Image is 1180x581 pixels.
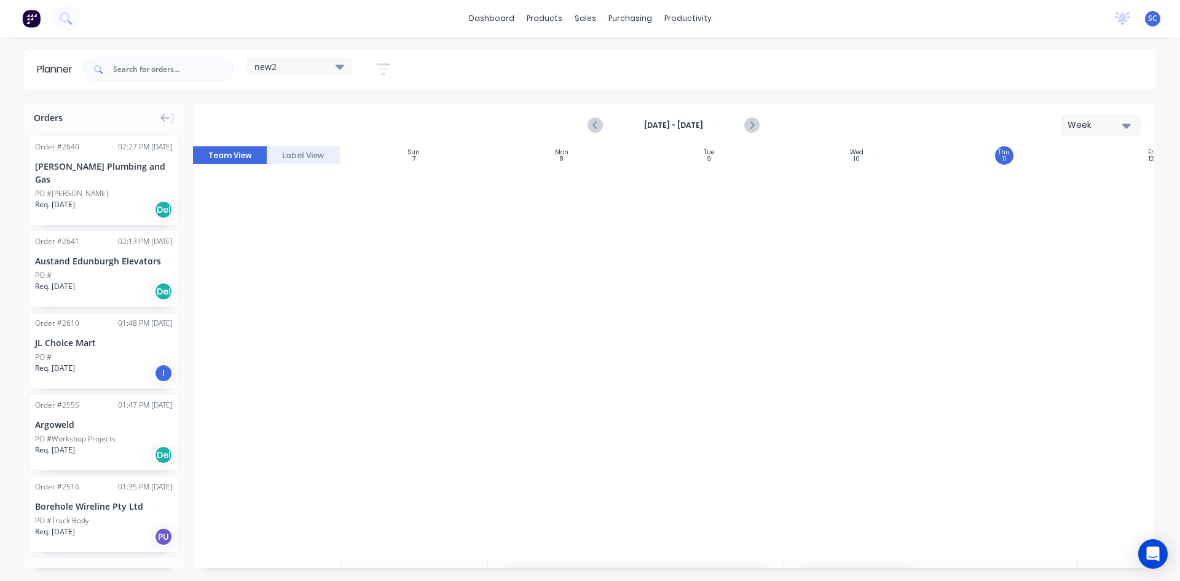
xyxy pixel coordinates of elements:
div: 01:35 PM [DATE] [118,481,173,492]
span: Req. [DATE] [35,199,75,210]
div: 11 [1002,156,1006,162]
span: Req. [DATE] [35,526,75,537]
div: products [521,9,568,28]
div: PO #Truck Body [35,515,89,526]
div: [PERSON_NAME] Plumbing and Gas [35,160,173,186]
div: Del [154,282,173,301]
div: 02:13 PM [DATE] [118,236,173,247]
div: Week [1068,119,1124,132]
div: PO #Workshop Projects [35,433,116,445]
img: Factory [22,9,41,28]
div: 12 [1149,156,1154,162]
div: 8 [560,156,563,162]
span: SC [1148,13,1157,24]
div: PO #[PERSON_NAME] [35,188,108,199]
div: Del [154,446,173,464]
div: I [154,364,173,382]
div: Order # 2555 [35,400,79,411]
button: Week [1061,114,1141,136]
div: 02:27 PM [DATE] [118,141,173,152]
span: Orders [34,111,63,124]
div: Del [154,200,173,219]
div: PU [154,528,173,546]
button: Label View [267,146,340,165]
input: Search for orders... [113,57,235,82]
div: Mon [555,149,568,156]
div: purchasing [602,9,658,28]
div: sales [568,9,602,28]
div: productivity [658,9,718,28]
div: Argoweld [35,418,173,431]
div: 7 [412,156,415,162]
div: Fri [1148,149,1155,156]
strong: [DATE] - [DATE] [612,120,735,131]
div: Wed [850,149,863,156]
div: JL Choice Mart [35,336,173,349]
div: 01:47 PM [DATE] [118,400,173,411]
div: Order # 2641 [35,236,79,247]
span: Req. [DATE] [35,445,75,456]
div: Tue [704,149,714,156]
span: Req. [DATE] [35,281,75,292]
div: Sun [408,149,420,156]
div: Open Intercom Messenger [1138,539,1168,569]
span: Req. [DATE] [35,363,75,374]
div: 10 [854,156,860,162]
div: PO # [35,352,52,363]
a: dashboard [463,9,521,28]
div: PO # [35,270,52,281]
div: Order # 2516 [35,481,79,492]
div: Planner [37,62,79,77]
button: Team View [193,146,267,165]
div: 9 [707,156,711,162]
div: Order # 2610 [35,318,79,329]
span: new2 [254,60,277,73]
div: Thu [998,149,1010,156]
div: Austand Edunburgh Elevators [35,255,173,267]
div: Order # 2640 [35,141,79,152]
div: Borehole Wireline Pty Ltd [35,500,173,513]
div: 01:48 PM [DATE] [118,318,173,329]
